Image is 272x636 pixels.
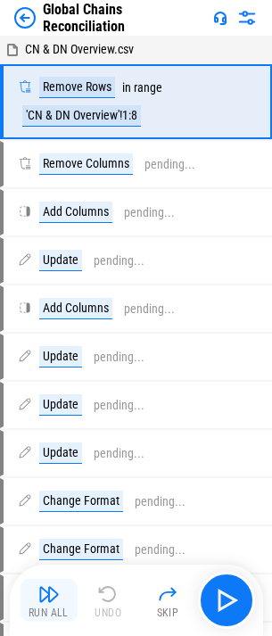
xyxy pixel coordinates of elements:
div: Update [39,250,82,271]
div: pending... [135,495,185,508]
span: CN & DN Overview.csv [25,42,134,56]
div: Update [39,394,82,416]
div: Add Columns [39,202,112,223]
div: Change Format [39,491,123,512]
img: Settings menu [236,7,258,29]
img: Skip [157,583,178,605]
div: pending... [124,206,175,219]
div: Change Format [39,539,123,560]
div: pending... [135,543,185,557]
button: Skip [139,579,196,622]
div: pending... [94,399,144,412]
img: Back [14,7,36,29]
div: pending... [94,254,144,268]
div: Add Columns [39,298,112,319]
div: pending... [94,447,144,460]
div: 'CN & DN Overview'!1:8 [22,105,141,127]
div: Global Chains Reconciliation [43,1,206,35]
div: pending... [144,158,195,171]
img: Support [213,11,227,25]
div: pending... [94,351,144,364]
div: Skip [157,607,179,618]
div: Remove Rows [39,77,115,98]
div: Remove Columns [39,153,133,175]
div: Run All [29,607,69,618]
div: range [134,81,162,95]
div: Update [39,442,82,464]
div: Update [39,346,82,368]
img: Run All [38,583,60,605]
div: in [122,81,131,95]
div: pending... [124,302,175,316]
button: Run All [21,579,78,622]
img: Main button [212,586,241,615]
